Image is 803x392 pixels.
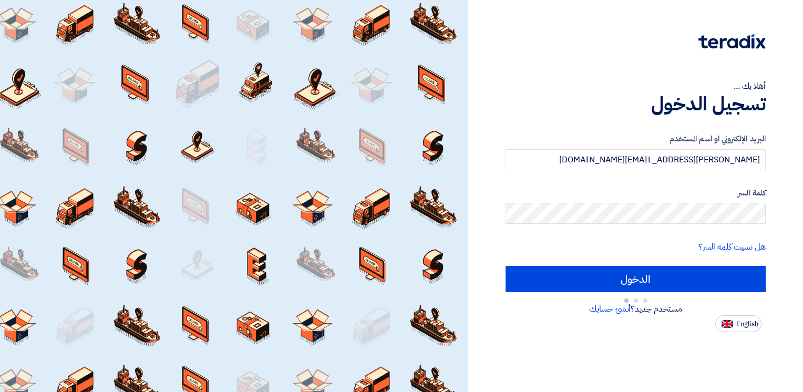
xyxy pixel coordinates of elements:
[722,320,733,328] img: en-US.png
[506,187,766,199] label: كلمة السر
[589,303,631,315] a: أنشئ حسابك
[506,266,766,292] input: الدخول
[698,34,766,49] img: Teradix logo
[506,303,766,315] div: مستخدم جديد؟
[736,321,758,328] span: English
[506,80,766,92] div: أهلا بك ...
[715,315,761,332] button: English
[506,133,766,145] label: البريد الإلكتروني او اسم المستخدم
[506,92,766,116] h1: تسجيل الدخول
[698,241,766,253] a: هل نسيت كلمة السر؟
[506,149,766,170] input: أدخل بريد العمل الإلكتروني او اسم المستخدم الخاص بك ...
